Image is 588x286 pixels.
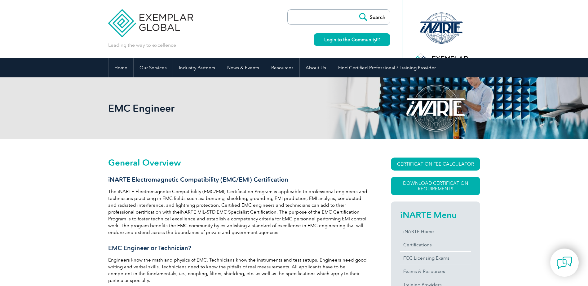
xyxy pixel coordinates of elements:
a: iNARTE MIL-STD EMC Specialist Certification [180,209,276,215]
a: Login to the Community [314,33,390,46]
a: FCC Licensing Exams [400,252,471,265]
a: Certifications [400,238,471,251]
h2: General Overview [108,158,369,167]
input: Search [356,10,390,24]
h1: EMC Engineer [108,102,346,114]
h3: EMC Engineer or Technician? [108,244,369,252]
h2: iNARTE Menu [400,210,471,220]
a: About Us [300,58,332,77]
p: Leading the way to excellence [108,42,176,49]
a: Exams & Resources [400,265,471,278]
a: CERTIFICATION FEE CALCULATOR [391,158,480,171]
p: Engineers know the math and physics of EMC. Technicians know the instruments and test setups. Eng... [108,257,369,284]
img: contact-chat.png [557,255,572,271]
a: Industry Partners [173,58,221,77]
a: Home [108,58,133,77]
a: Download Certification Requirements [391,177,480,195]
h3: iNARTE Electromagnetic Compatibility (EMC/EMI) Certification [108,176,369,184]
a: Find Certified Professional / Training Provider [332,58,442,77]
a: News & Events [221,58,265,77]
p: The iNARTE Electromagnetic Compatibility (EMC/EMI) Certification Program is applicable to profess... [108,188,369,236]
img: open_square.png [376,38,380,41]
a: iNARTE Home [400,225,471,238]
a: Resources [265,58,299,77]
a: Our Services [134,58,173,77]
